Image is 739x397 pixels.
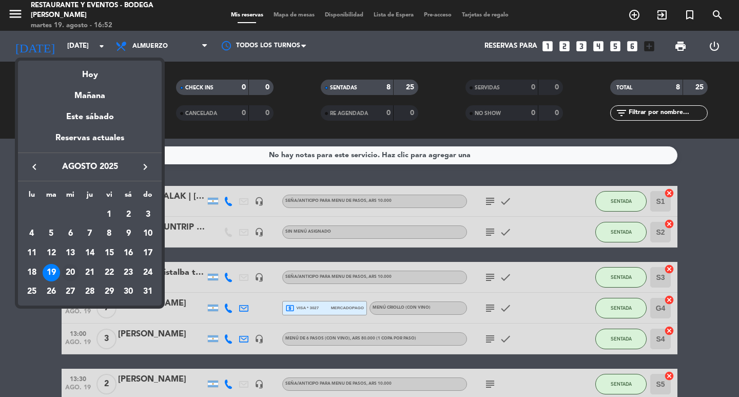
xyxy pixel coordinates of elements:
button: keyboard_arrow_right [136,160,154,174]
div: 12 [43,244,60,262]
td: 26 de agosto de 2025 [42,282,61,302]
td: 28 de agosto de 2025 [80,282,100,302]
div: 7 [81,225,99,242]
div: 24 [139,264,157,281]
td: 31 de agosto de 2025 [138,282,158,302]
td: 10 de agosto de 2025 [138,224,158,244]
div: 18 [23,264,41,281]
div: 11 [23,244,41,262]
div: 3 [139,206,157,223]
th: sábado [119,189,139,205]
th: lunes [22,189,42,205]
td: 14 de agosto de 2025 [80,243,100,263]
div: 14 [81,244,99,262]
div: Hoy [18,61,162,82]
div: 6 [62,225,79,242]
th: miércoles [61,189,80,205]
div: 25 [23,283,41,301]
div: 26 [43,283,60,301]
div: 2 [120,206,137,223]
td: 9 de agosto de 2025 [119,224,139,244]
td: 16 de agosto de 2025 [119,243,139,263]
span: agosto 2025 [44,160,136,174]
td: 18 de agosto de 2025 [22,263,42,282]
td: 3 de agosto de 2025 [138,205,158,224]
div: 30 [120,283,137,301]
td: 5 de agosto de 2025 [42,224,61,244]
div: 31 [139,283,157,301]
div: 19 [43,264,60,281]
div: 10 [139,225,157,242]
i: keyboard_arrow_right [139,161,151,173]
td: 11 de agosto de 2025 [22,243,42,263]
td: 22 de agosto de 2025 [100,263,119,282]
div: Este sábado [18,103,162,131]
div: 27 [62,283,79,301]
td: AGO. [22,205,100,224]
td: 29 de agosto de 2025 [100,282,119,302]
div: Mañana [18,82,162,103]
div: 22 [101,264,118,281]
td: 20 de agosto de 2025 [61,263,80,282]
td: 13 de agosto de 2025 [61,243,80,263]
div: 4 [23,225,41,242]
div: 13 [62,244,79,262]
td: 7 de agosto de 2025 [80,224,100,244]
td: 21 de agosto de 2025 [80,263,100,282]
td: 4 de agosto de 2025 [22,224,42,244]
div: 5 [43,225,60,242]
td: 2 de agosto de 2025 [119,205,139,224]
button: keyboard_arrow_left [25,160,44,174]
div: 1 [101,206,118,223]
div: 9 [120,225,137,242]
i: keyboard_arrow_left [28,161,41,173]
th: martes [42,189,61,205]
td: 19 de agosto de 2025 [42,263,61,282]
div: 21 [81,264,99,281]
div: 16 [120,244,137,262]
div: 15 [101,244,118,262]
td: 25 de agosto de 2025 [22,282,42,302]
div: 28 [81,283,99,301]
th: viernes [100,189,119,205]
td: 15 de agosto de 2025 [100,243,119,263]
td: 8 de agosto de 2025 [100,224,119,244]
td: 24 de agosto de 2025 [138,263,158,282]
div: 8 [101,225,118,242]
th: domingo [138,189,158,205]
td: 27 de agosto de 2025 [61,282,80,302]
div: 17 [139,244,157,262]
div: 23 [120,264,137,281]
td: 6 de agosto de 2025 [61,224,80,244]
th: jueves [80,189,100,205]
div: Reservas actuales [18,131,162,153]
td: 1 de agosto de 2025 [100,205,119,224]
td: 23 de agosto de 2025 [119,263,139,282]
div: 20 [62,264,79,281]
td: 30 de agosto de 2025 [119,282,139,302]
td: 12 de agosto de 2025 [42,243,61,263]
td: 17 de agosto de 2025 [138,243,158,263]
div: 29 [101,283,118,301]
